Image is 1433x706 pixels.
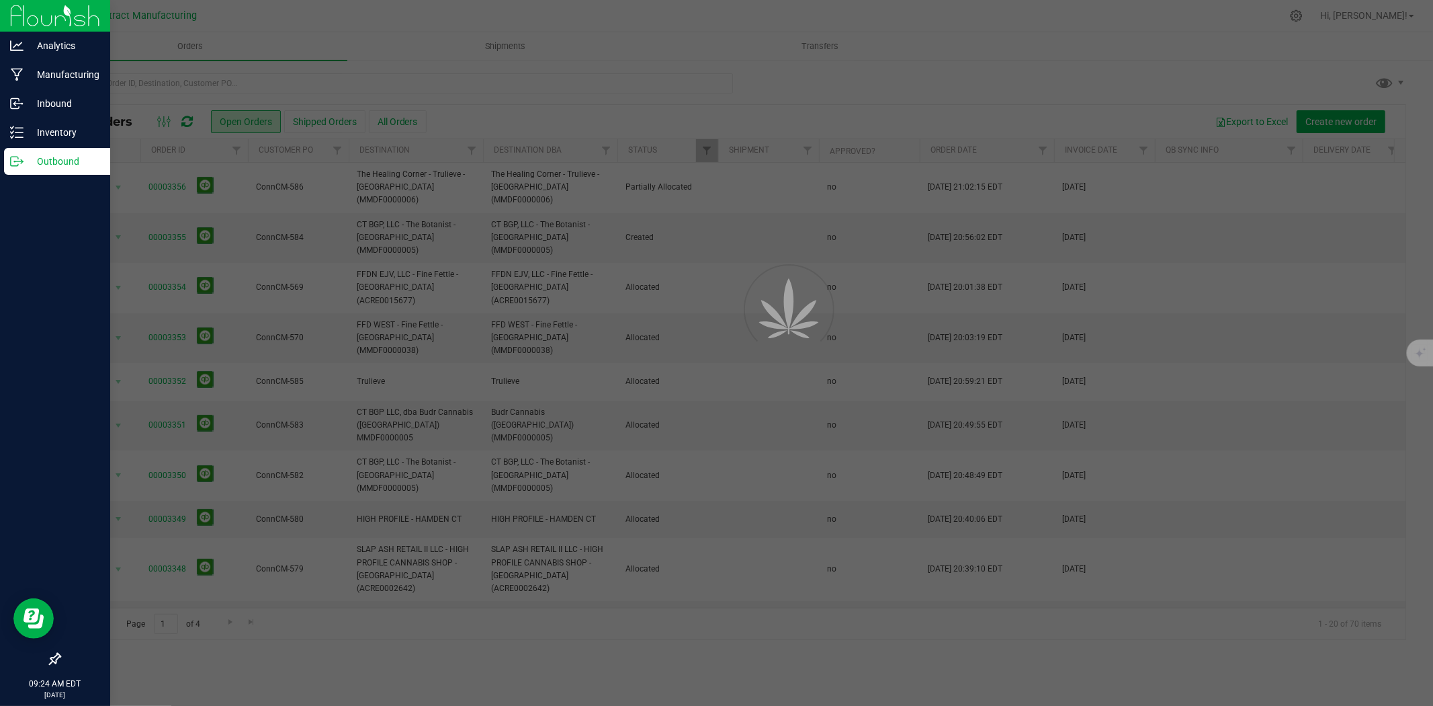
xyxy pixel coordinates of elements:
p: [DATE] [6,690,104,700]
p: Inventory [24,124,104,141]
p: Inbound [24,95,104,112]
p: 09:24 AM EDT [6,678,104,690]
iframe: Resource center [13,598,54,639]
inline-svg: Inbound [10,97,24,110]
inline-svg: Analytics [10,39,24,52]
p: Analytics [24,38,104,54]
p: Outbound [24,153,104,169]
p: Manufacturing [24,67,104,83]
inline-svg: Inventory [10,126,24,139]
inline-svg: Outbound [10,155,24,168]
inline-svg: Manufacturing [10,68,24,81]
